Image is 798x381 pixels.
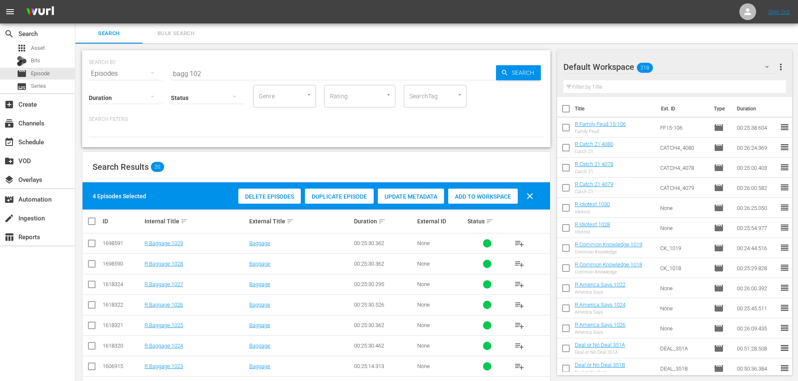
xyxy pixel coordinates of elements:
[575,229,610,235] div: Idiotest
[714,123,724,133] span: Episode
[417,218,465,225] div: External ID
[4,156,14,166] span: VOD
[714,363,724,373] span: Episode
[145,322,183,328] a: R Baggage 1025
[93,192,146,200] div: 4 Episodes Selected
[714,183,724,193] span: Episode
[733,358,780,378] td: 00:50:36.384
[5,7,15,17] span: menu
[354,240,414,246] div: 00:25:30.362
[733,338,780,358] td: 00:51:28.508
[514,259,524,269] span: playlist_add
[575,97,656,120] th: Title
[4,118,14,128] span: Channels
[780,202,790,212] span: reorder
[514,361,524,371] span: playlist_add
[780,243,790,253] span: reorder
[575,289,625,295] div: America Says
[17,56,27,66] div: Bits
[238,193,301,200] span: Delete Episodes
[4,194,14,205] span: Automation
[354,322,414,328] div: 00:25:30.362
[525,191,535,201] span: clear
[89,116,544,123] p: Search Filters:
[354,281,414,287] div: 00:25:30.295
[238,189,301,204] button: Delete Episodes
[354,216,414,226] div: Duration
[17,82,27,92] span: Series
[354,343,414,349] div: 00:25:30.462
[287,217,294,225] span: sort
[448,189,518,204] button: Add to Workspace
[657,358,710,378] td: DEAL_351B
[575,141,613,147] a: R Catch 21 4080
[714,283,724,293] span: Episode
[575,181,613,187] a: R Catch 21 4079
[181,217,188,225] span: sort
[733,178,780,198] td: 00:26:00.582
[657,118,710,138] td: FF15-106
[780,323,790,333] span: reorder
[780,303,790,313] span: reorder
[145,240,183,246] a: R Baggage 1029
[575,169,613,174] div: Catch 21
[496,65,541,80] button: Search
[509,254,529,274] button: playlist_add
[575,149,613,154] div: Catch 21
[509,356,529,376] button: playlist_add
[657,138,710,158] td: CATCH4_4080
[249,216,351,226] div: External Title
[657,198,710,218] td: None
[249,240,270,246] a: Baggage
[145,343,183,349] a: R Baggage 1024
[733,298,780,318] td: 00:25:45.511
[249,302,270,308] a: Baggage
[4,175,14,185] span: Overlays
[733,238,780,258] td: 00:24:44.516
[145,363,183,369] a: R Baggage 1023
[249,281,270,287] a: Baggage
[563,55,777,79] div: Default Workspace
[305,91,313,99] button: Open
[145,261,183,267] a: R Baggage 1028
[733,318,780,338] td: 00:26:09.435
[575,201,610,207] a: R Idiotest 1030
[657,178,710,198] td: CATCH4_4079
[656,97,709,120] th: Ext. ID
[378,189,444,204] button: Update Metadata
[89,62,163,85] div: Episodes
[4,29,14,39] span: Search
[417,343,465,349] div: None
[31,44,45,52] span: Asset
[780,343,790,353] span: reorder
[378,193,444,200] span: Update Metadata
[520,186,540,206] button: clear
[780,122,790,132] span: reorder
[486,217,493,225] span: sort
[776,62,786,72] span: more_vert
[514,279,524,289] span: playlist_add
[103,302,142,308] div: 1618322
[714,143,724,153] span: Episode
[514,300,524,310] span: playlist_add
[249,322,270,328] a: Baggage
[145,216,247,226] div: Internal Title
[733,218,780,238] td: 00:25:54.977
[575,269,642,275] div: Common Knowledge
[509,65,541,80] span: Search
[4,213,14,223] span: Ingestion
[417,261,465,267] div: None
[103,363,142,369] div: 1606915
[780,363,790,373] span: reorder
[448,193,518,200] span: Add to Workspace
[780,182,790,192] span: reorder
[305,193,374,200] span: Duplicate Episode
[733,278,780,298] td: 00:26:00.392
[417,302,465,308] div: None
[714,243,724,253] span: Episode
[714,203,724,213] span: Episode
[657,298,710,318] td: None
[714,223,724,233] span: Episode
[637,59,653,77] span: 218
[780,142,790,152] span: reorder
